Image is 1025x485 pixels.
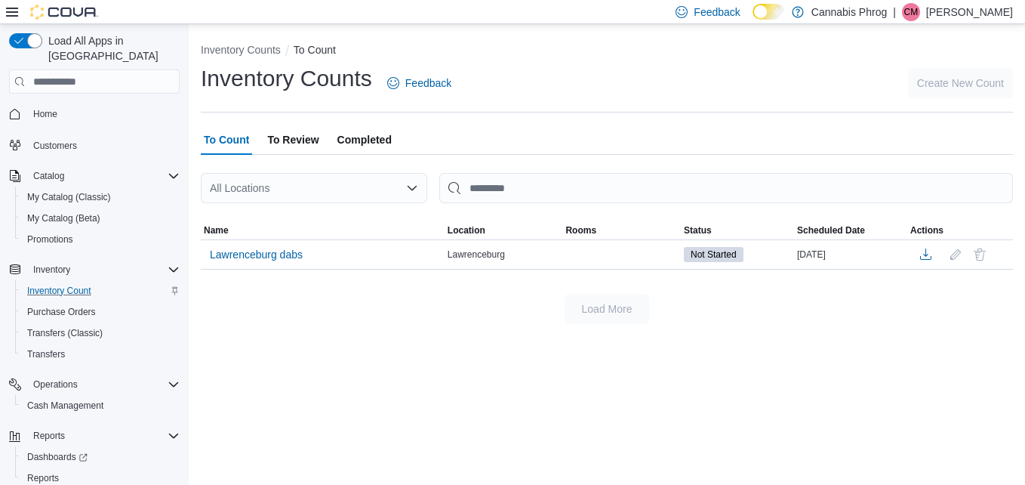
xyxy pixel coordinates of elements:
[27,167,70,185] button: Catalog
[33,430,65,442] span: Reports
[21,345,180,363] span: Transfers
[33,140,77,152] span: Customers
[565,294,649,324] button: Load More
[27,167,180,185] span: Catalog
[904,3,919,21] span: CM
[381,68,457,98] a: Feedback
[3,374,186,395] button: Operations
[684,247,743,262] span: Not Started
[33,264,70,276] span: Inventory
[15,344,186,365] button: Transfers
[21,188,117,206] a: My Catalog (Classic)
[21,303,180,321] span: Purchase Orders
[681,221,794,239] button: Status
[3,165,186,187] button: Catalog
[565,224,596,236] span: Rooms
[21,303,102,321] a: Purchase Orders
[15,280,186,301] button: Inventory Count
[794,221,907,239] button: Scheduled Date
[30,5,98,20] img: Cova
[15,323,186,344] button: Transfers (Classic)
[15,395,186,416] button: Cash Management
[27,400,103,412] span: Cash Management
[337,125,392,155] span: Completed
[562,221,681,239] button: Rooms
[21,230,180,249] span: Promotions
[971,246,989,264] button: Delete
[21,324,109,342] a: Transfers (Classic)
[21,324,180,342] span: Transfers (Classic)
[27,261,180,279] span: Inventory
[27,427,71,445] button: Reports
[908,68,1013,98] button: Create New Count
[201,221,445,239] button: Name
[201,42,1013,60] nav: An example of EuiBreadcrumbs
[15,208,186,229] button: My Catalog (Beta)
[27,104,180,123] span: Home
[27,261,76,279] button: Inventory
[294,44,336,56] button: To Count
[917,76,1004,91] span: Create New Count
[21,397,180,415] span: Cash Management
[27,137,83,155] a: Customers
[27,327,103,339] span: Transfers (Classic)
[21,188,180,206] span: My Catalog (Classic)
[21,448,94,466] a: Dashboards
[448,249,505,261] span: Lawrenceburg
[910,224,943,236] span: Actions
[27,212,100,224] span: My Catalog (Beta)
[753,4,784,20] input: Dark Mode
[27,375,84,394] button: Operations
[21,448,180,466] span: Dashboards
[15,301,186,323] button: Purchase Orders
[694,5,740,20] span: Feedback
[3,425,186,446] button: Reports
[893,3,896,21] p: |
[21,397,109,415] a: Cash Management
[926,3,1013,21] p: [PERSON_NAME]
[684,224,712,236] span: Status
[27,191,111,203] span: My Catalog (Classic)
[3,103,186,125] button: Home
[3,259,186,280] button: Inventory
[3,134,186,156] button: Customers
[27,348,65,360] span: Transfers
[21,282,180,300] span: Inventory Count
[947,243,965,266] button: Edit count details
[204,243,309,266] button: Lawrenceburg dabs
[902,3,920,21] div: Courtney May
[27,375,180,394] span: Operations
[15,187,186,208] button: My Catalog (Classic)
[794,246,907,264] div: [DATE]
[21,282,97,300] a: Inventory Count
[201,44,281,56] button: Inventory Counts
[445,221,563,239] button: Location
[21,345,71,363] a: Transfers
[204,224,229,236] span: Name
[27,135,180,154] span: Customers
[210,247,303,262] span: Lawrenceburg dabs
[21,230,79,249] a: Promotions
[797,224,865,236] span: Scheduled Date
[204,125,249,155] span: To Count
[27,105,63,123] a: Home
[33,108,57,120] span: Home
[406,182,418,194] button: Open list of options
[42,33,180,63] span: Load All Apps in [GEOGRAPHIC_DATA]
[27,306,96,318] span: Purchase Orders
[27,451,88,463] span: Dashboards
[33,170,64,182] span: Catalog
[201,63,372,94] h1: Inventory Counts
[15,229,186,250] button: Promotions
[267,125,319,155] span: To Review
[405,76,451,91] span: Feedback
[21,209,106,227] a: My Catalog (Beta)
[27,472,59,484] span: Reports
[582,301,633,317] span: Load More
[811,3,887,21] p: Cannabis Phrog
[27,285,91,297] span: Inventory Count
[27,233,73,246] span: Promotions
[439,173,1013,203] input: This is a search bar. After typing your query, hit enter to filter the results lower in the page.
[27,427,180,445] span: Reports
